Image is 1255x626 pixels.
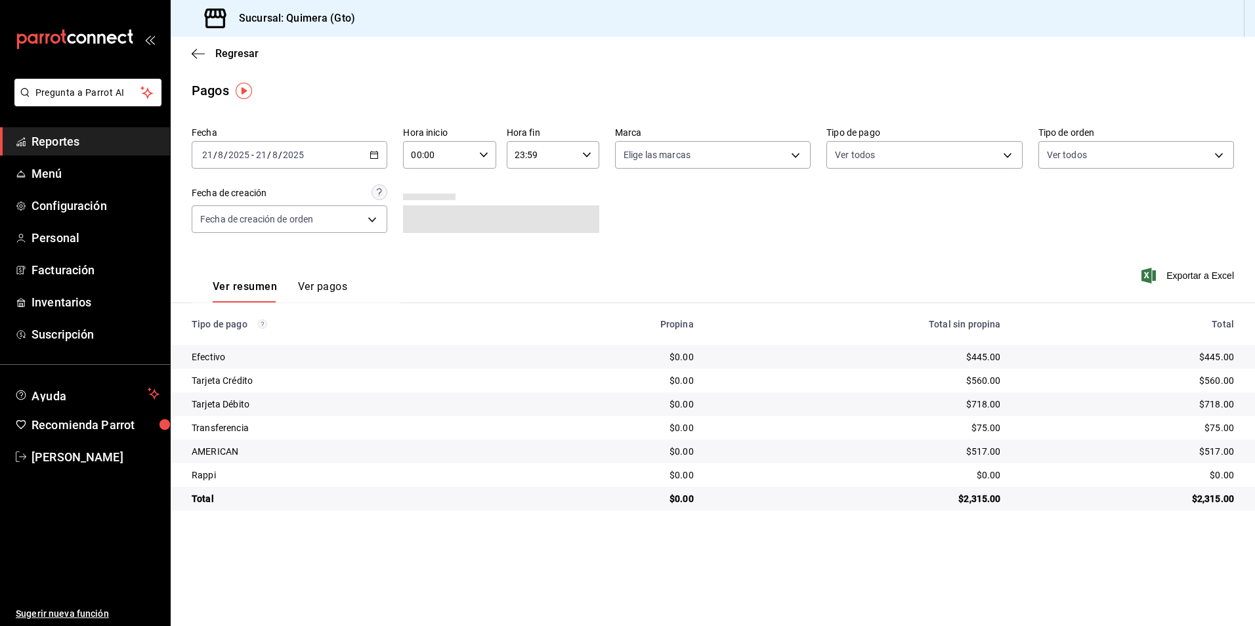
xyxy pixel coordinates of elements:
[213,150,217,160] span: /
[144,34,155,45] button: open_drawer_menu
[1022,492,1234,505] div: $2,315.00
[32,448,160,466] span: [PERSON_NAME]
[16,607,160,621] span: Sugerir nueva función
[236,83,252,99] img: Tooltip marker
[258,320,267,329] svg: Los pagos realizados con Pay y otras terminales son montos brutos.
[251,150,254,160] span: -
[715,445,1001,458] div: $517.00
[1022,445,1234,458] div: $517.00
[14,79,161,106] button: Pregunta a Parrot AI
[534,469,694,482] div: $0.00
[1022,469,1234,482] div: $0.00
[278,150,282,160] span: /
[403,128,496,137] label: Hora inicio
[1038,128,1234,137] label: Tipo de orden
[32,416,160,434] span: Recomienda Parrot
[35,86,141,100] span: Pregunta a Parrot AI
[192,398,513,411] div: Tarjeta Débito
[192,374,513,387] div: Tarjeta Crédito
[1047,148,1087,161] span: Ver todos
[272,150,278,160] input: --
[715,319,1001,329] div: Total sin propina
[715,492,1001,505] div: $2,315.00
[192,47,259,60] button: Regresar
[826,128,1022,137] label: Tipo de pago
[9,95,161,109] a: Pregunta a Parrot AI
[507,128,599,137] label: Hora fin
[192,350,513,364] div: Efectivo
[534,421,694,434] div: $0.00
[715,469,1001,482] div: $0.00
[1022,374,1234,387] div: $560.00
[715,421,1001,434] div: $75.00
[32,325,160,343] span: Suscripción
[1022,421,1234,434] div: $75.00
[202,150,213,160] input: --
[200,213,313,226] span: Fecha de creación de orden
[32,133,160,150] span: Reportes
[1022,398,1234,411] div: $718.00
[213,280,347,303] div: navigation tabs
[32,261,160,279] span: Facturación
[32,386,142,402] span: Ayuda
[715,374,1001,387] div: $560.00
[298,280,347,303] button: Ver pagos
[224,150,228,160] span: /
[534,350,694,364] div: $0.00
[213,280,277,303] button: Ver resumen
[534,319,694,329] div: Propina
[32,293,160,311] span: Inventarios
[217,150,224,160] input: --
[534,374,694,387] div: $0.00
[255,150,267,160] input: --
[192,128,387,137] label: Fecha
[715,350,1001,364] div: $445.00
[267,150,271,160] span: /
[624,148,691,161] span: Elige las marcas
[228,150,250,160] input: ----
[192,319,513,329] div: Tipo de pago
[1022,350,1234,364] div: $445.00
[192,421,513,434] div: Transferencia
[534,492,694,505] div: $0.00
[192,492,513,505] div: Total
[32,229,160,247] span: Personal
[192,445,513,458] div: AMERICAN
[534,398,694,411] div: $0.00
[534,445,694,458] div: $0.00
[835,148,875,161] span: Ver todos
[228,10,355,26] h3: Sucursal: Quimera (Gto)
[192,81,229,100] div: Pagos
[192,186,266,200] div: Fecha de creación
[282,150,305,160] input: ----
[1144,268,1234,283] button: Exportar a Excel
[715,398,1001,411] div: $718.00
[1022,319,1234,329] div: Total
[32,165,160,182] span: Menú
[192,469,513,482] div: Rappi
[32,197,160,215] span: Configuración
[215,47,259,60] span: Regresar
[615,128,811,137] label: Marca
